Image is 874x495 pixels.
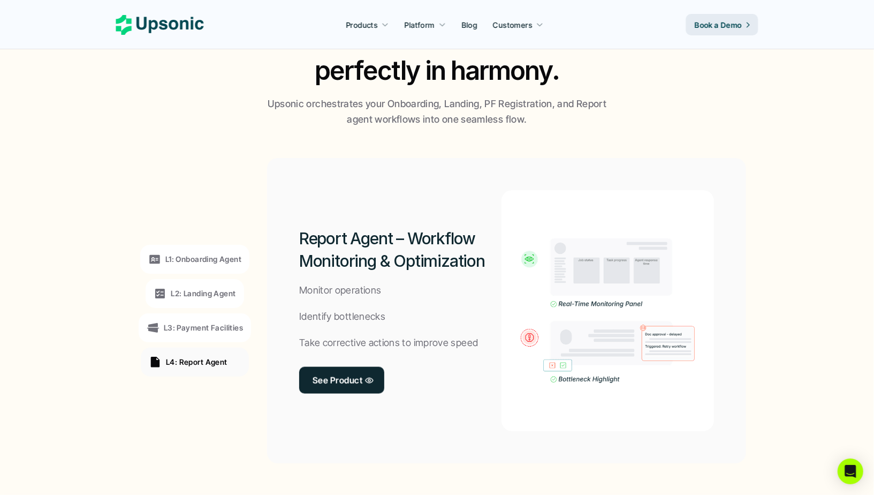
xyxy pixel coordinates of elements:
[232,17,643,88] h2: Four seamless agentic workflows, perfectly in harmony.
[299,367,384,394] a: See Product
[299,309,385,325] p: Identify bottlenecks
[695,19,742,31] p: Book a Demo
[838,459,863,484] div: Open Intercom Messenger
[340,15,396,34] a: Products
[171,288,235,299] p: L2: Landing Agent
[405,19,435,31] p: Platform
[299,335,478,351] p: Take corrective actions to improve speed
[686,14,758,35] a: Book a Demo
[166,356,227,367] p: L4: Report Agent
[164,322,243,333] p: L3: Payment Facilities
[461,19,477,31] p: Blog
[493,19,533,31] p: Customers
[263,96,611,127] p: Upsonic orchestrates your Onboarding, Landing, PF Registration, and Report agent workflows into o...
[346,19,378,31] p: Products
[165,253,241,265] p: L1: Onboarding Agent
[299,283,381,298] p: Monitor operations
[455,15,484,34] a: Blog
[313,372,362,388] p: See Product
[299,227,501,272] h2: Report Agent – Workflow Monitoring & Optimization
